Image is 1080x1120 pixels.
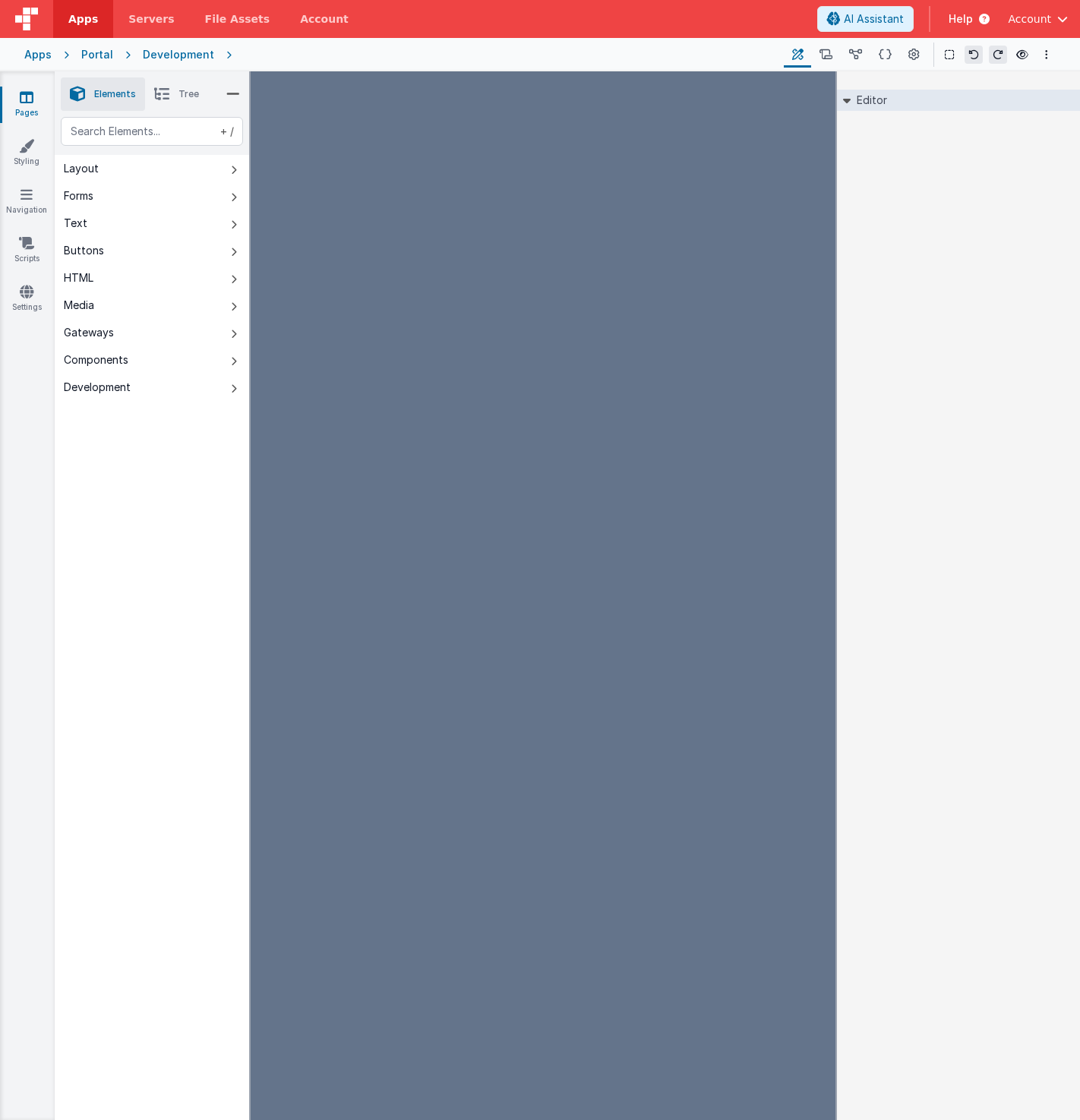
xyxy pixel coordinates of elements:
button: Layout [55,155,249,182]
div: HTML [64,270,93,286]
span: Account [1008,11,1051,27]
div: Components [64,352,128,368]
div: Layout [64,161,99,176]
span: Tree [178,88,199,100]
span: Servers [128,11,174,27]
button: Components [55,346,249,374]
span: AI Assistant [844,11,904,27]
div: Text [64,216,87,231]
span: + / [217,117,234,146]
button: Text [55,210,249,237]
button: HTML [55,264,249,292]
input: Search Elements... [61,117,243,146]
button: Forms [55,182,249,210]
span: Apps [68,11,98,27]
button: Gateways [55,319,249,346]
button: Development [55,374,249,401]
h2: Editor [851,90,887,111]
button: Buttons [55,237,249,264]
button: Account [1008,11,1068,27]
span: Elements [94,88,136,100]
div: Forms [64,188,93,203]
div: Development [64,380,131,395]
div: Media [64,298,94,313]
span: Help [949,11,973,27]
div: Apps [24,47,52,62]
button: Options [1037,46,1056,64]
div: Portal [81,47,113,62]
div: Gateways [64,325,114,340]
div: Buttons [64,243,104,258]
span: File Assets [205,11,270,27]
button: Media [55,292,249,319]
div: Development [143,47,214,62]
button: AI Assistant [817,6,914,32]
